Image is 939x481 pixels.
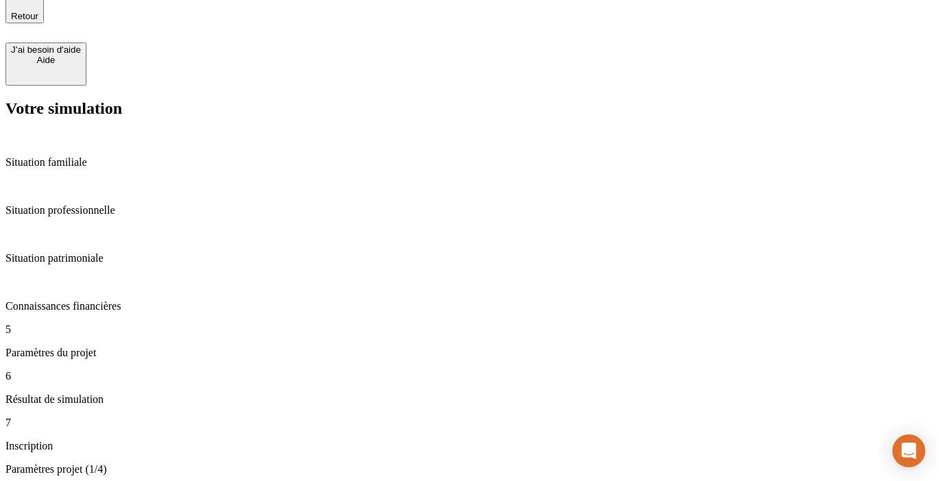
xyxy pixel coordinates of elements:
p: Situation professionnelle [5,204,934,217]
p: Inscription [5,440,934,452]
p: Situation familiale [5,156,934,169]
p: 7 [5,417,934,429]
div: Open Intercom Messenger [892,434,925,467]
p: Situation patrimoniale [5,252,934,264]
p: Résultat de simulation [5,393,934,406]
p: 6 [5,370,934,382]
button: J’ai besoin d'aideAide [5,42,86,86]
h2: Votre simulation [5,99,934,118]
div: Aide [11,55,81,65]
p: 5 [5,323,934,336]
p: Paramètres projet (1/4) [5,463,934,476]
p: Connaissances financières [5,300,934,312]
div: J’ai besoin d'aide [11,45,81,55]
span: Retour [11,11,38,21]
p: Paramètres du projet [5,347,934,359]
